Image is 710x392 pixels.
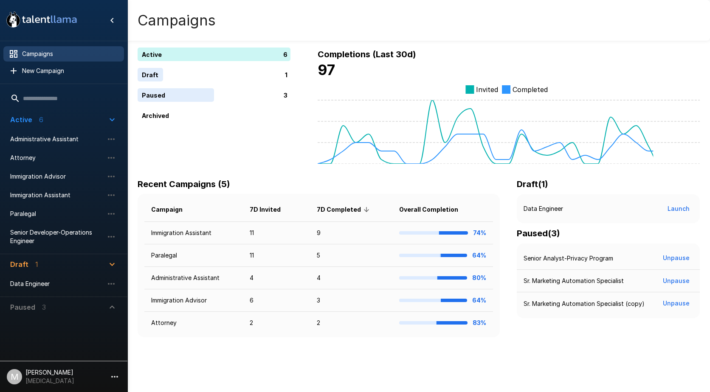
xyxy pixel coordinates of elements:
b: Paused ( 3 ) [517,228,560,238]
p: Data Engineer [524,204,563,213]
button: Launch [664,201,693,217]
p: Sr. Marketing Automation Specialist (copy) [524,300,645,308]
p: Senior Analyst-Privacy Program [524,254,613,263]
b: 80% [472,274,486,281]
h4: Campaigns [138,11,216,29]
span: 7D Completed [317,204,372,215]
td: Administrative Assistant [144,267,243,289]
button: Unpause [659,250,693,266]
b: Recent Campaigns (5) [138,179,230,189]
td: Attorney [144,312,243,334]
td: 2 [243,312,310,334]
td: 4 [243,267,310,289]
td: 11 [243,222,310,244]
p: 6 [283,50,287,59]
button: Unpause [659,273,693,289]
td: 9 [310,222,393,244]
td: 11 [243,244,310,267]
b: 83% [473,319,486,326]
span: Overall Completion [399,204,469,215]
p: 1 [285,70,287,79]
b: Completions (Last 30d) [318,49,416,59]
p: Sr. Marketing Automation Specialist [524,277,624,285]
td: Paralegal [144,244,243,267]
b: 64% [472,252,486,259]
b: 64% [472,297,486,304]
td: 3 [310,289,393,312]
p: 3 [284,91,287,100]
span: Campaign [151,204,194,215]
b: Draft ( 1 ) [517,179,548,189]
b: 97 [318,61,335,78]
td: Immigration Advisor [144,289,243,312]
b: 74% [473,229,486,236]
td: 6 [243,289,310,312]
td: 5 [310,244,393,267]
button: Unpause [659,296,693,311]
td: 4 [310,267,393,289]
td: 2 [310,312,393,334]
span: 7D Invited [250,204,292,215]
td: Immigration Assistant [144,222,243,244]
